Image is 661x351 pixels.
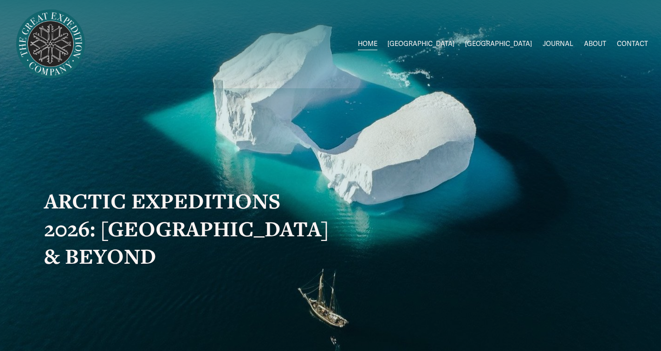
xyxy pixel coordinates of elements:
img: Arctic Expeditions [13,6,88,82]
span: [GEOGRAPHIC_DATA] [388,38,454,50]
a: JOURNAL [543,38,573,51]
strong: ARCTIC EXPEDITIONS 2026: [GEOGRAPHIC_DATA] & BEYOND [44,187,334,270]
a: HOME [358,38,377,51]
a: folder dropdown [465,38,532,51]
span: [GEOGRAPHIC_DATA] [465,38,532,50]
a: ABOUT [584,38,606,51]
a: CONTACT [617,38,648,51]
a: folder dropdown [388,38,454,51]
